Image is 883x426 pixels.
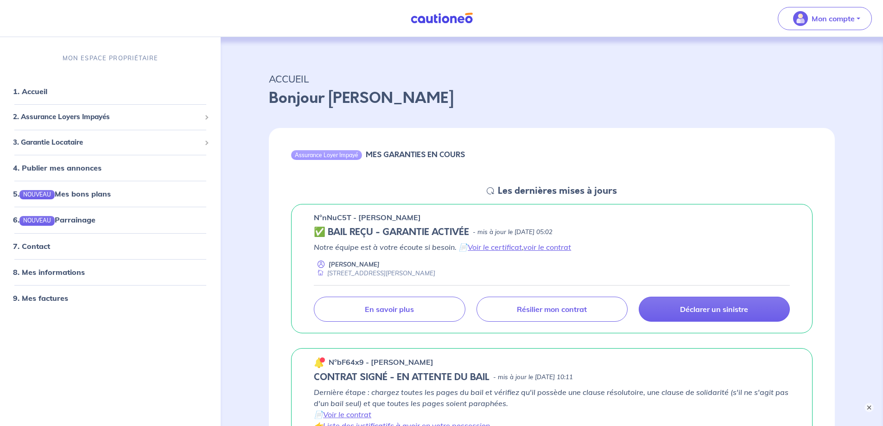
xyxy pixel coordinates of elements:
h6: MES GARANTIES EN COURS [366,150,465,159]
p: Bonjour [PERSON_NAME] [269,87,835,109]
img: Cautioneo [407,13,476,24]
p: Résilier mon contrat [517,305,587,314]
p: MON ESPACE PROPRIÉTAIRE [63,54,158,63]
a: 9. Mes factures [13,293,68,302]
a: 6.NOUVEAUParrainage [13,215,95,224]
div: Assurance Loyer Impayé [291,150,362,159]
div: 7. Contact [4,236,217,255]
a: 5.NOUVEAUMes bons plans [13,189,111,198]
img: 🔔 [314,357,325,368]
div: [STREET_ADDRESS][PERSON_NAME] [314,269,435,278]
div: 6.NOUVEAUParrainage [4,210,217,229]
div: 9. Mes factures [4,288,217,307]
div: 2. Assurance Loyers Impayés [4,108,217,126]
a: Voir le certificat [468,242,522,252]
img: illu_account_valid_menu.svg [793,11,808,26]
span: 3. Garantie Locataire [13,137,201,148]
button: × [864,403,874,412]
a: Déclarer un sinistre [639,297,790,322]
h5: Les dernières mises à jours [498,185,617,197]
p: En savoir plus [365,305,414,314]
p: n°bF64x9 - [PERSON_NAME] [329,356,433,368]
a: 1. Accueil [13,87,47,96]
a: 4. Publier mes annonces [13,163,102,172]
div: 1. Accueil [4,82,217,101]
a: voir le contrat [523,242,571,252]
span: 2. Assurance Loyers Impayés [13,112,201,122]
p: n°nNuC5T - [PERSON_NAME] [314,212,421,223]
p: [PERSON_NAME] [329,260,380,269]
a: 7. Contact [13,241,50,250]
p: - mis à jour le [DATE] 10:11 [493,373,573,382]
div: state: CONTRACT-SIGNED, Context: LESS-THAN-20-DAYS,NO-CERTIFICATE,ALONE,LESSOR-DOCUMENTS [314,372,790,383]
p: - mis à jour le [DATE] 05:02 [473,228,553,237]
div: 5.NOUVEAUMes bons plans [4,184,217,203]
a: En savoir plus [314,297,465,322]
div: state: CONTRACT-VALIDATED, Context: NEW,MAYBE-CERTIFICATE,ALONE,LESSOR-DOCUMENTS [314,227,790,238]
div: 3. Garantie Locataire [4,134,217,152]
button: illu_account_valid_menu.svgMon compte [778,7,872,30]
p: Notre équipe est à votre écoute si besoin. 📄 , [314,242,790,253]
h5: CONTRAT SIGNÉ - EN ATTENTE DU BAIL [314,372,489,383]
p: ACCUEIL [269,70,835,87]
div: 4. Publier mes annonces [4,159,217,177]
a: 8. Mes informations [13,267,85,276]
h5: ✅ BAIL REÇU - GARANTIE ACTIVÉE [314,227,469,238]
p: Mon compte [812,13,855,24]
a: Résilier mon contrat [476,297,628,322]
div: 8. Mes informations [4,262,217,281]
p: Déclarer un sinistre [680,305,748,314]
